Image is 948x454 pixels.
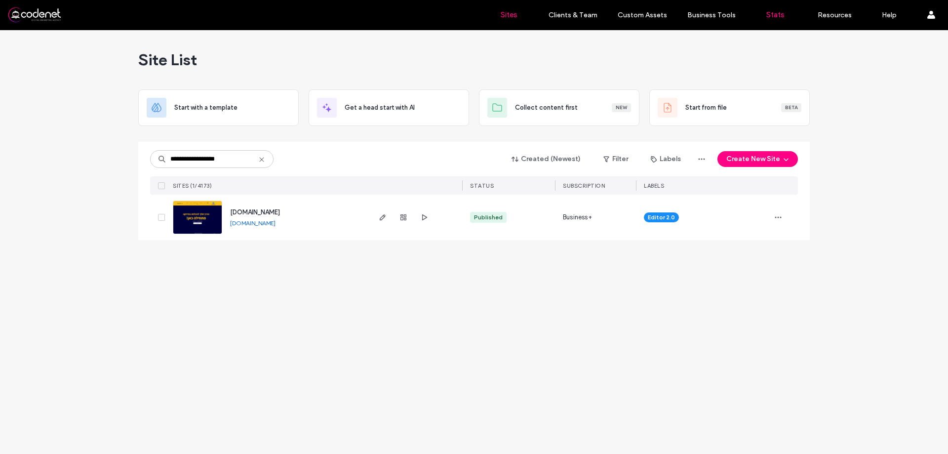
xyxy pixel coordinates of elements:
div: Start from fileBeta [649,89,810,126]
div: Published [474,213,503,222]
div: New [612,103,631,112]
span: Editor 2.0 [648,213,675,222]
label: Clients & Team [549,11,597,19]
span: Start with a template [174,103,237,113]
span: Site List [138,50,197,70]
div: Collect content firstNew [479,89,639,126]
span: Start from file [685,103,727,113]
label: Custom Assets [618,11,667,19]
div: Start with a template [138,89,299,126]
span: LABELS [644,182,664,189]
span: SUBSCRIPTION [563,182,605,189]
div: Beta [781,103,801,112]
button: Created (Newest) [503,151,590,167]
span: Collect content first [515,103,578,113]
div: Get a head start with AI [309,89,469,126]
label: Business Tools [687,11,736,19]
span: Get a head start with AI [345,103,415,113]
label: Stats [766,10,785,19]
span: STATUS [470,182,494,189]
span: עזרה [10,7,29,16]
a: [DOMAIN_NAME] [230,219,276,227]
button: Filter [593,151,638,167]
button: Create New Site [717,151,798,167]
button: Labels [642,151,690,167]
label: Resources [818,11,852,19]
span: Business+ [563,212,592,222]
span: SITES (1/4173) [173,182,212,189]
a: [DOMAIN_NAME] [230,208,280,216]
label: Help [882,11,897,19]
label: Sites [501,10,517,19]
